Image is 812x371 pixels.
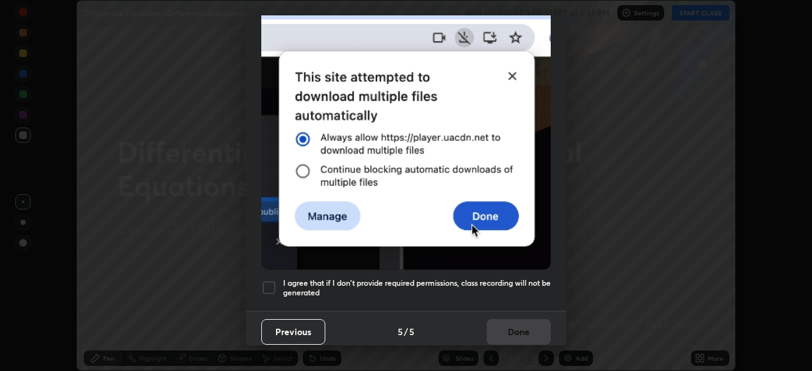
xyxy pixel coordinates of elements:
h5: I agree that if I don't provide required permissions, class recording will not be generated [283,278,551,298]
h4: / [404,325,408,338]
button: Previous [261,319,325,345]
h4: 5 [409,325,414,338]
h4: 5 [398,325,403,338]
